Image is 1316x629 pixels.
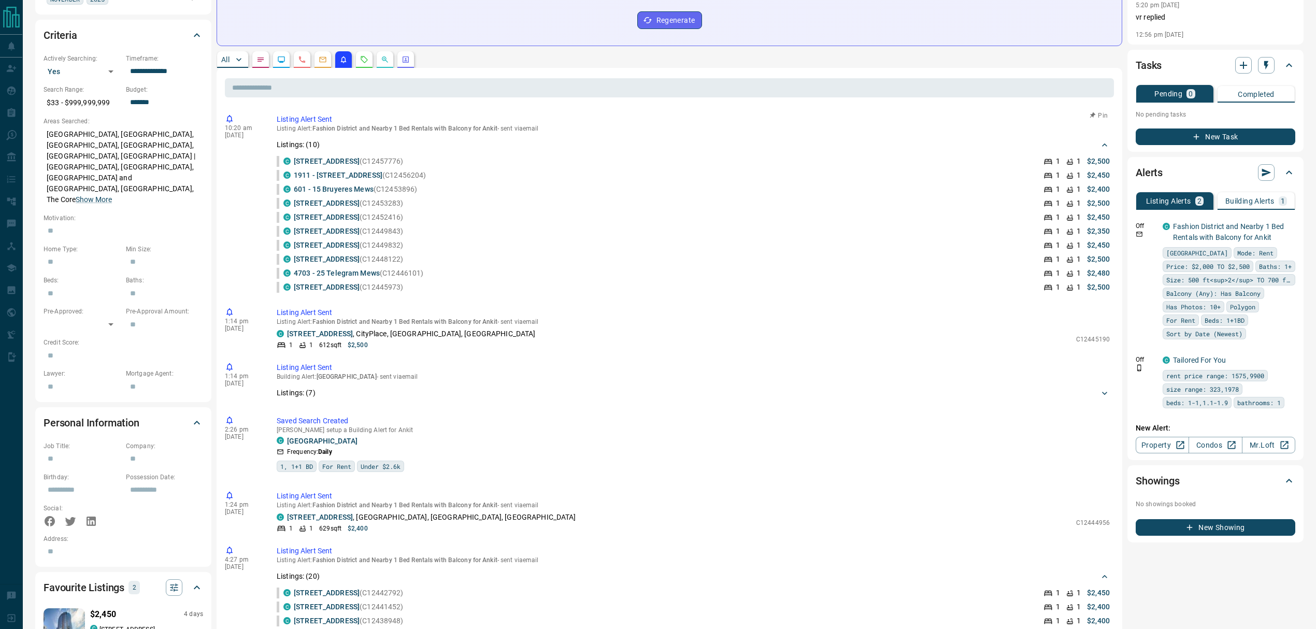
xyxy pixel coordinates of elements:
button: Regenerate [637,11,702,29]
div: condos.ca [283,269,291,277]
p: 1 [1056,212,1060,223]
h2: Showings [1136,473,1180,489]
p: 1 [1056,602,1060,612]
p: $2,480 [1087,268,1110,279]
p: Listings: ( 7 ) [277,388,316,398]
p: Completed [1238,91,1275,98]
p: 12:56 pm [DATE] [1136,31,1183,38]
p: [DATE] [225,380,261,387]
p: 1 [1077,240,1081,251]
p: (C12441452) [294,602,404,612]
a: 601 - 15 Bruyeres Mews [294,185,374,193]
p: $33 - $999,999,999 [44,94,121,111]
p: 1 [1056,616,1060,626]
p: C12445190 [1076,335,1110,344]
a: Tailored For You [1173,356,1226,364]
p: 4:27 pm [225,556,261,563]
p: Home Type: [44,245,121,254]
p: Listing Alert : - sent via email [277,502,1110,509]
span: Fashion District and Nearby 1 Bed Rentals with Balcony for Ankit [312,125,497,132]
a: [GEOGRAPHIC_DATA] [287,437,357,445]
p: , [GEOGRAPHIC_DATA], [GEOGRAPHIC_DATA], [GEOGRAPHIC_DATA] [287,512,576,523]
p: Off [1136,355,1156,364]
a: Condos [1189,437,1242,453]
p: , CityPlace, [GEOGRAPHIC_DATA], [GEOGRAPHIC_DATA] [287,328,536,339]
span: Fashion District and Nearby 1 Bed Rentals with Balcony for Ankit [312,502,497,509]
p: 1 [289,340,293,350]
p: [DATE] [225,433,261,440]
p: [DATE] [225,132,261,139]
p: Address: [44,534,203,544]
div: condos.ca [283,241,291,249]
a: [STREET_ADDRESS] [294,241,360,249]
p: 2 [132,582,137,593]
div: condos.ca [283,227,291,235]
a: [STREET_ADDRESS] [294,255,360,263]
p: Timeframe: [126,54,203,63]
div: condos.ca [283,199,291,207]
p: 629 sqft [319,524,341,533]
p: Search Range: [44,85,121,94]
p: $2,450 [1087,240,1110,251]
p: $2,450 [1087,212,1110,223]
p: (C12453896) [294,184,417,195]
h2: Personal Information [44,414,139,431]
p: Areas Searched: [44,117,203,126]
div: Favourite Listings2 [44,575,203,600]
a: Mr.Loft [1242,437,1295,453]
div: condos.ca [283,213,291,221]
p: (C12446101) [294,268,423,279]
p: 1 [1056,184,1060,195]
p: Pre-Approval Amount: [126,307,203,316]
div: condos.ca [283,185,291,193]
div: condos.ca [283,617,291,624]
span: Fashion District and Nearby 1 Bed Rentals with Balcony for Ankit [312,556,497,564]
p: 1 [1077,602,1081,612]
p: 612 sqft [319,340,341,350]
p: 2:26 pm [225,426,261,433]
p: 1 [1077,588,1081,598]
svg: Listing Alerts [339,55,348,64]
div: Tasks [1136,53,1295,78]
p: 1 [1077,156,1081,167]
a: 4703 - 25 Telegram Mews [294,269,380,277]
span: Balcony (Any): Has Balcony [1166,288,1261,298]
svg: Email [1136,231,1143,238]
p: Pending [1154,90,1182,97]
p: $2,450 [1087,588,1110,598]
p: Listings: ( 10 ) [277,139,320,150]
p: 4 days [184,610,203,619]
p: (C12452416) [294,212,404,223]
p: 1 [309,524,313,533]
div: condos.ca [277,513,284,521]
p: 1 [289,524,293,533]
p: 1 [1056,588,1060,598]
p: $2,500 [1087,254,1110,265]
div: condos.ca [277,330,284,337]
p: $2,350 [1087,226,1110,237]
p: Possession Date: [126,473,203,482]
span: Size: 500 ft<sup>2</sup> TO 700 ft<sup>2</sup> [1166,275,1292,285]
p: 1 [1077,268,1081,279]
p: vr replied [1136,12,1295,23]
span: [GEOGRAPHIC_DATA] [1166,248,1228,258]
p: 1 [1056,268,1060,279]
p: Budget: [126,85,203,94]
a: [STREET_ADDRESS] [294,603,360,611]
p: Listing Alert Sent [277,307,1110,318]
div: condos.ca [283,603,291,610]
p: $2,450 [90,608,116,621]
p: New Alert: [1136,423,1295,434]
p: $2,450 [1087,170,1110,181]
p: Off [1136,221,1156,231]
p: 1:24 pm [225,501,261,508]
p: $2,400 [1087,184,1110,195]
p: Lawyer: [44,369,121,378]
p: $2,400 [348,524,368,533]
p: Listing Alert Sent [277,114,1110,125]
p: 1 [1056,282,1060,293]
p: No showings booked [1136,499,1295,509]
span: Under $2.6k [361,461,400,471]
button: Show More [76,194,112,205]
p: Mortgage Agent: [126,369,203,378]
